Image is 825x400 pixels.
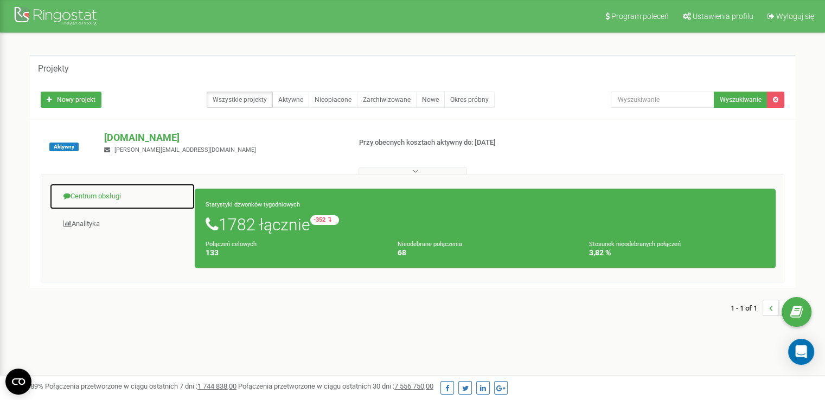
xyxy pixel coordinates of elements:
[398,241,462,248] small: Nieodebrane połączenia
[394,382,433,390] u: 7 556 750,00
[104,131,341,145] p: [DOMAIN_NAME]
[444,92,495,108] a: Okres próbny
[357,92,417,108] a: Zarchiwizowane
[206,201,300,208] small: Statystyki dzwonków tygodniowych
[49,183,195,210] a: Centrum obsługi
[731,300,763,316] span: 1 - 1 of 1
[114,146,256,153] span: [PERSON_NAME][EMAIL_ADDRESS][DOMAIN_NAME]
[714,92,768,108] button: Wyszukiwanie
[206,215,765,234] h1: 1782 łącznie
[207,92,273,108] a: Wszystkie projekty
[49,143,79,151] span: Aktywny
[272,92,309,108] a: Aktywne
[359,138,533,148] p: Przy obecnych kosztach aktywny do: [DATE]
[41,92,101,108] a: Nowy projekt
[731,289,795,327] nav: ...
[197,382,236,390] u: 1 744 838,00
[788,339,814,365] div: Open Intercom Messenger
[693,12,753,21] span: Ustawienia profilu
[38,64,69,74] h5: Projekty
[589,249,765,257] h4: 3,82 %
[5,369,31,395] button: Open CMP widget
[206,241,257,248] small: Połączeń celowych
[611,92,714,108] input: Wyszukiwanie
[776,12,814,21] span: Wyloguj się
[238,382,433,390] span: Połączenia przetworzone w ciągu ostatnich 30 dni :
[206,249,381,257] h4: 133
[309,92,357,108] a: Nieopłacone
[611,12,669,21] span: Program poleceń
[398,249,573,257] h4: 68
[310,215,339,225] small: -352
[589,241,681,248] small: Stosunek nieodebranych połączeń
[416,92,445,108] a: Nowe
[45,382,236,390] span: Połączenia przetworzone w ciągu ostatnich 7 dni :
[49,211,195,237] a: Analityka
